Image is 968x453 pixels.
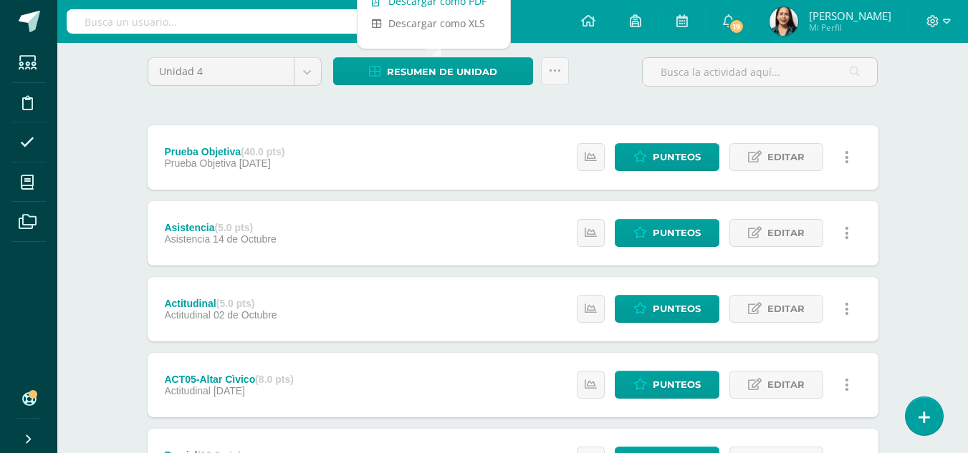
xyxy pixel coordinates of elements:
img: 187ae3aa270cae79ea3ff651c5efd2bf.png [770,7,798,36]
a: Punteos [615,371,719,399]
span: 19 [729,19,744,34]
span: Mi Perfil [809,21,891,34]
span: Editar [767,371,805,398]
span: Actitudinal [164,385,211,396]
span: Punteos [653,296,701,322]
span: Resumen de unidad [387,59,497,85]
span: Editar [767,296,805,322]
a: Descargar como XLS [358,12,510,34]
span: Punteos [653,144,701,170]
span: [DATE] [239,157,271,169]
div: ACT05-Altar Cìvico [164,374,294,385]
div: Prueba Objetiva [164,146,284,157]
span: Actitudinal [164,309,211,321]
a: Punteos [615,143,719,171]
span: Punteos [653,220,701,246]
span: Editar [767,220,805,246]
div: Asistencia [164,222,276,233]
span: 02 de Octubre [214,309,277,321]
strong: (8.0 pts) [255,374,294,385]
input: Busca la actividad aquí... [643,58,877,86]
span: Prueba Objetiva [164,157,236,169]
span: Unidad 4 [159,58,283,85]
div: Actitudinal [164,298,277,309]
span: [PERSON_NAME] [809,9,891,23]
a: Unidad 4 [148,58,321,85]
span: [DATE] [214,385,245,396]
strong: (5.0 pts) [216,298,255,309]
span: 14 de Octubre [213,233,277,245]
a: Punteos [615,219,719,247]
a: Resumen de unidad [333,57,533,85]
a: Punteos [615,295,719,323]
span: Asistencia [164,233,210,245]
span: Punteos [653,371,701,398]
span: Editar [767,144,805,170]
strong: (5.0 pts) [214,222,253,233]
input: Busca un usuario... [67,9,389,34]
strong: (40.0 pts) [241,146,284,157]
